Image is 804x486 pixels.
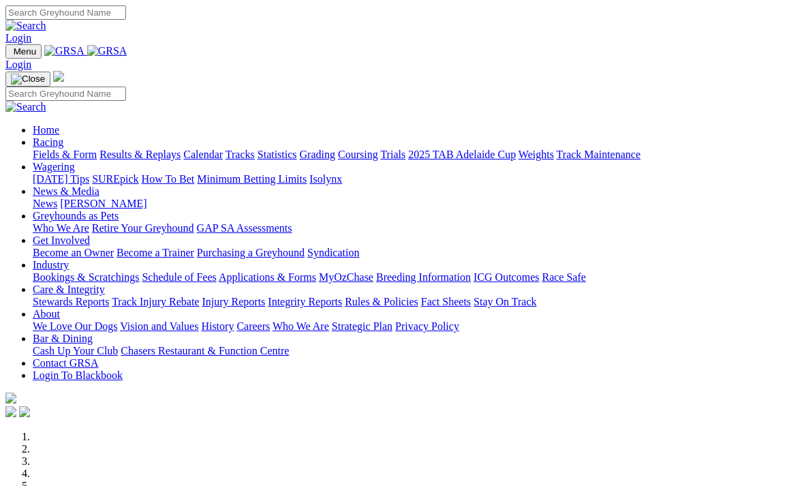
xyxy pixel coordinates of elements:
a: Chasers Restaurant & Function Centre [121,345,289,356]
img: logo-grsa-white.png [5,393,16,404]
a: Weights [519,149,554,160]
div: Wagering [33,173,799,185]
a: [DATE] Tips [33,173,89,185]
a: Race Safe [542,271,585,283]
a: Login To Blackbook [33,369,123,381]
a: News & Media [33,185,99,197]
img: logo-grsa-white.png [53,71,64,82]
img: Search [5,20,46,32]
a: Get Involved [33,234,90,246]
a: Statistics [258,149,297,160]
input: Search [5,87,126,101]
a: Racing [33,136,63,148]
a: Integrity Reports [268,296,342,307]
a: [PERSON_NAME] [60,198,146,209]
a: Stewards Reports [33,296,109,307]
div: Industry [33,271,799,284]
a: Contact GRSA [33,357,98,369]
a: Track Injury Rebate [112,296,199,307]
a: Vision and Values [120,320,198,332]
a: Minimum Betting Limits [197,173,307,185]
a: About [33,308,60,320]
a: Wagering [33,161,75,172]
a: Calendar [183,149,223,160]
div: Get Involved [33,247,799,259]
a: MyOzChase [319,271,373,283]
a: Bar & Dining [33,333,93,344]
a: Syndication [307,247,359,258]
img: twitter.svg [19,406,30,417]
input: Search [5,5,126,20]
a: ICG Outcomes [474,271,539,283]
div: Greyhounds as Pets [33,222,799,234]
a: Trials [380,149,405,160]
div: Bar & Dining [33,345,799,357]
img: facebook.svg [5,406,16,417]
a: Fields & Form [33,149,97,160]
a: Injury Reports [202,296,265,307]
a: Tracks [226,149,255,160]
a: Retire Your Greyhound [92,222,194,234]
a: Fact Sheets [421,296,471,307]
a: News [33,198,57,209]
button: Toggle navigation [5,72,50,87]
a: Stay On Track [474,296,536,307]
a: Bookings & Scratchings [33,271,139,283]
a: Isolynx [309,173,342,185]
a: Applications & Forms [219,271,316,283]
div: Racing [33,149,799,161]
a: Become an Owner [33,247,114,258]
div: News & Media [33,198,799,210]
a: Schedule of Fees [142,271,216,283]
a: Care & Integrity [33,284,105,295]
a: Who We Are [273,320,329,332]
a: GAP SA Assessments [197,222,292,234]
span: Menu [14,46,36,57]
a: Login [5,59,31,70]
a: Become a Trainer [117,247,194,258]
a: Home [33,124,59,136]
a: Grading [300,149,335,160]
a: SUREpick [92,173,138,185]
a: Purchasing a Greyhound [197,247,305,258]
a: Login [5,32,31,44]
a: Strategic Plan [332,320,392,332]
a: History [201,320,234,332]
a: Greyhounds as Pets [33,210,119,222]
div: About [33,320,799,333]
a: Rules & Policies [345,296,418,307]
a: Careers [236,320,270,332]
a: Privacy Policy [395,320,459,332]
a: Breeding Information [376,271,471,283]
a: 2025 TAB Adelaide Cup [408,149,516,160]
a: Results & Replays [99,149,181,160]
a: Coursing [338,149,378,160]
img: GRSA [44,45,84,57]
a: Cash Up Your Club [33,345,118,356]
a: Track Maintenance [557,149,640,160]
a: We Love Our Dogs [33,320,117,332]
a: Industry [33,259,69,271]
img: GRSA [87,45,127,57]
button: Toggle navigation [5,44,42,59]
a: Who We Are [33,222,89,234]
a: How To Bet [142,173,195,185]
div: Care & Integrity [33,296,799,308]
img: Close [11,74,45,85]
img: Search [5,101,46,113]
